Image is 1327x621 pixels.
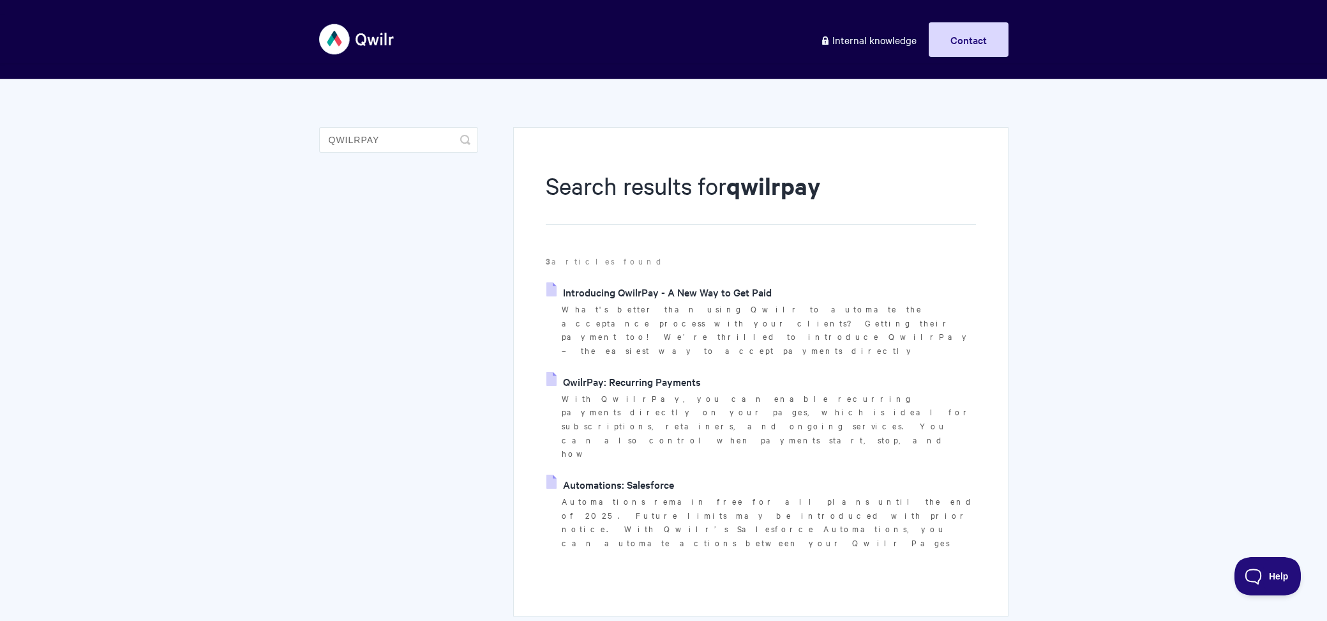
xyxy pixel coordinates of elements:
a: Internal knowledge [811,22,926,57]
p: With QwilrPay, you can enable recurring payments directly on your pages, which is ideal for subsc... [562,392,975,461]
a: Introducing QwilrPay - A New Way to Get Paid [546,282,772,302]
p: Automations remain free for all plans until the end of 2025. Future limits may be introduced with... [562,494,975,550]
input: Search [319,127,478,153]
h1: Search results for [546,169,975,225]
a: Automations: Salesforce [546,475,674,494]
iframe: Toggle Customer Support [1234,557,1301,595]
a: Contact [929,22,1008,57]
strong: qwilrpay [726,170,820,201]
strong: 3 [546,255,551,267]
p: What's better than using Qwilr to automate the acceptance process with your clients? Getting thei... [562,302,975,358]
a: QwilrPay: Recurring Payments [546,372,701,391]
img: Qwilr Help Center [319,15,395,63]
p: articles found [546,254,975,268]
